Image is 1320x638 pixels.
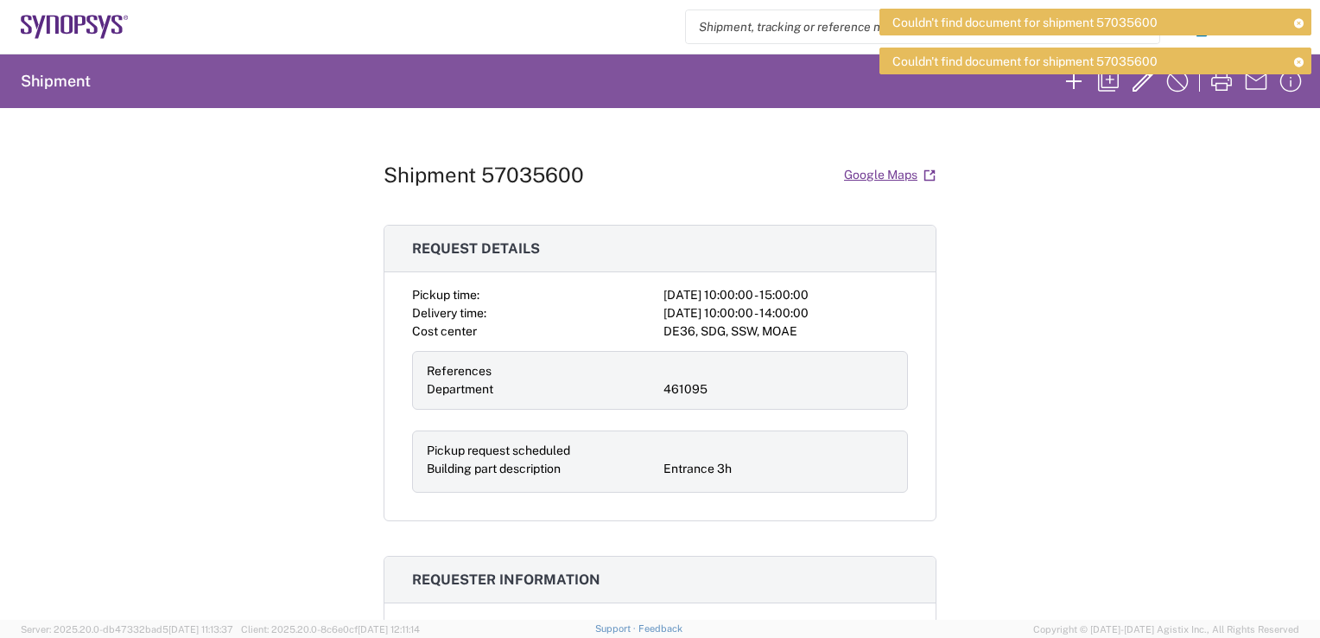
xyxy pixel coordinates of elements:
[892,54,1158,69] span: Couldn't find document for shipment 57035600
[241,624,420,635] span: Client: 2025.20.0-8c6e0cf
[427,364,492,378] span: References
[21,71,91,92] h2: Shipment
[663,322,908,341] div: DE36, SDG, SSW, MOAE
[686,10,1133,43] input: Shipment, tracking or reference number
[358,624,420,635] span: [DATE] 12:11:14
[168,624,233,635] span: [DATE] 11:13:37
[663,304,908,322] div: [DATE] 10:00:00 - 14:00:00
[638,623,682,634] a: Feedback
[1033,622,1299,637] span: Copyright © [DATE]-[DATE] Agistix Inc., All Rights Reserved
[663,460,893,478] div: Entrance 3h
[663,380,893,399] div: 461095
[412,240,540,257] span: Request details
[412,306,486,320] span: Delivery time:
[427,380,657,399] div: Department
[595,623,638,634] a: Support
[412,571,600,588] span: Requester information
[412,324,477,338] span: Cost center
[843,160,936,190] a: Google Maps
[663,286,908,304] div: [DATE] 10:00:00 - 15:00:00
[384,163,584,188] h1: Shipment 57035600
[892,15,1158,30] span: Couldn't find document for shipment 57035600
[412,288,479,302] span: Pickup time:
[427,462,561,475] span: Building part description
[21,624,233,635] span: Server: 2025.20.0-db47332bad5
[427,443,570,457] span: Pickup request scheduled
